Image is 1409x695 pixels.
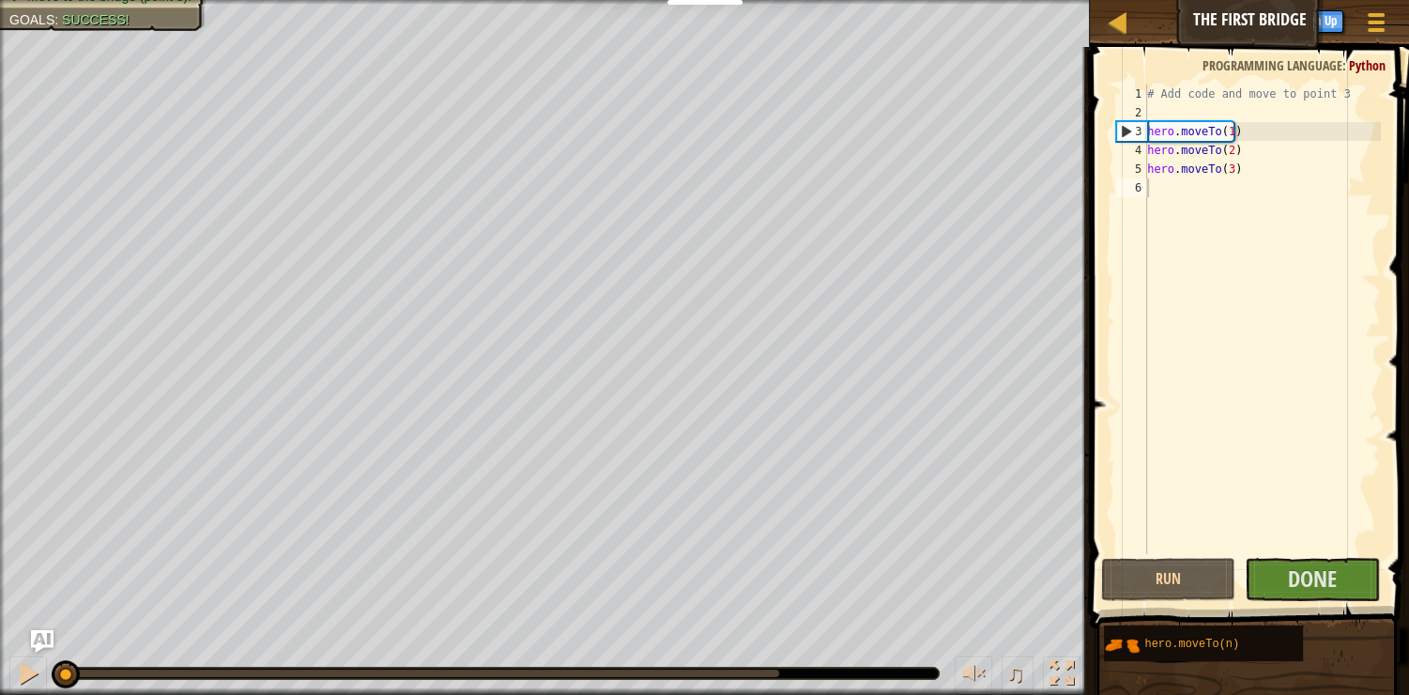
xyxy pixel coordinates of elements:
[1117,122,1147,141] div: 3
[1116,178,1147,197] div: 6
[1288,564,1337,594] span: Done
[62,12,130,27] span: Success!
[1245,558,1379,601] button: Done
[1116,160,1147,178] div: 5
[1116,85,1147,103] div: 1
[1342,56,1349,74] span: :
[955,656,992,695] button: Adjust volume
[1104,627,1140,663] img: portrait.png
[1101,558,1235,601] button: Run
[9,656,47,695] button: Ctrl + P: Pause
[1116,103,1147,122] div: 2
[31,630,54,653] button: Ask AI
[9,12,54,27] span: Goals
[1116,141,1147,160] div: 4
[1349,56,1386,74] span: Python
[1202,56,1342,74] span: Programming language
[1002,656,1034,695] button: ♫
[1043,656,1080,695] button: Toggle fullscreen
[1195,10,1227,28] span: Ask AI
[1353,4,1400,48] button: Show game menu
[1186,4,1236,39] button: Ask AI
[1246,10,1277,28] span: Hints
[1144,638,1239,651] span: hero.moveTo(n)
[1295,10,1343,33] button: Sign Up
[54,12,62,27] span: :
[1005,659,1024,687] span: ♫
